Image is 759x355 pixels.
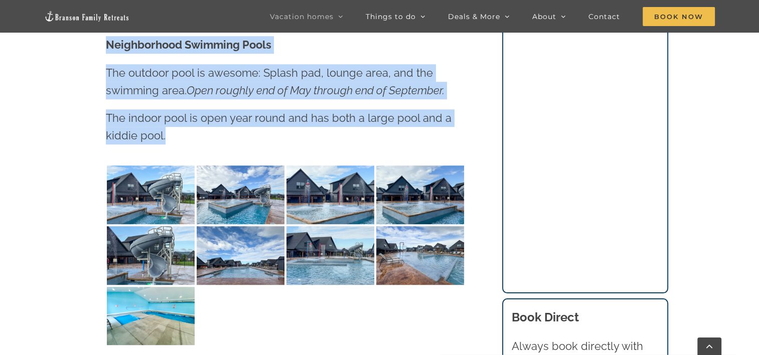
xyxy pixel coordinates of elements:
p: The indoor pool is open year round and has both a large pool and a kiddie pool. [106,109,465,144]
span: Contact [588,13,620,20]
span: Deals & More [448,13,500,20]
img: Rocky-Shores-neighborhood-pool-1111-scaled [107,226,195,285]
img: Rocky-Shores-neighborhood-pool-1106-scaled [376,226,464,285]
img: Rocky-Shores-neighborhood-pool-1112-scaled [376,165,464,224]
img: Rocky-Shores-neighborhood-pool-1103-scaled [286,226,374,285]
img: Rocky-Shores-neighborhood-pool-1102-scaled [197,226,284,285]
span: Book Now [643,7,715,26]
b: Book Direct [512,310,579,324]
img: Rocky-Shores-indoor-pool-scaled [107,287,195,345]
strong: Neighborhood Swimming Pools [106,38,271,51]
span: About [532,13,556,20]
span: Vacation homes [270,13,334,20]
p: The outdoor pool is awesome: Splash pad, lounge area, and the swimming area. [106,64,465,99]
img: Rocky-Shores-neighborhood-pool-1110-scaled [107,165,195,224]
img: Rocky-Shores-neighborhood-pool-1108-scaled [197,165,284,224]
span: Things to do [366,13,416,20]
em: Open roughly end of May through end of September. [187,84,444,97]
img: Rocky-Shores-neighborhood-pool-1109-scaled [286,165,374,224]
img: Branson Family Retreats Logo [44,11,129,22]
